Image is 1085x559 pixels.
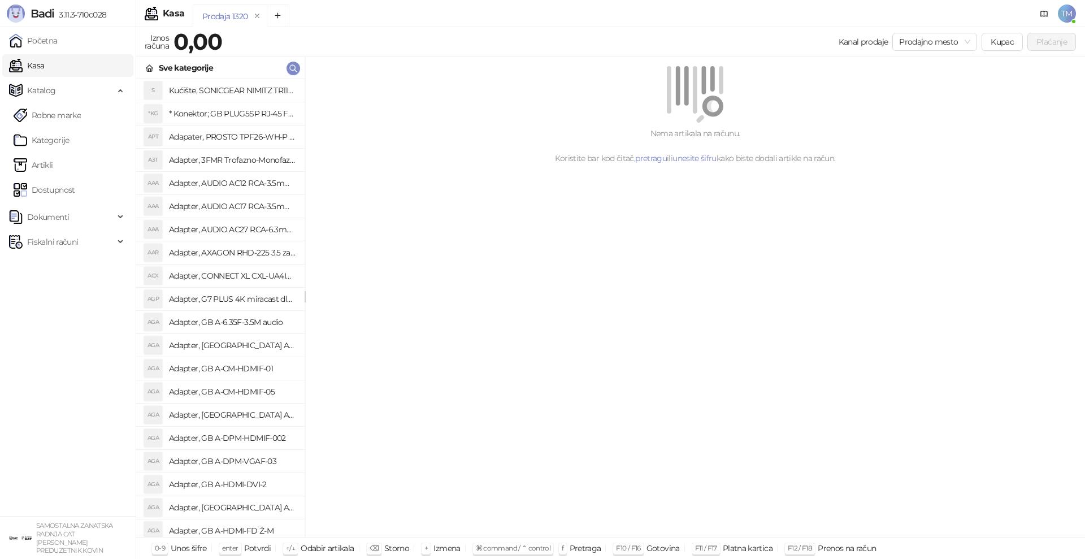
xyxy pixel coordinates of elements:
div: Izmena [433,541,460,556]
a: Dokumentacija [1035,5,1053,23]
strong: 0,00 [173,28,222,55]
button: Plaćanje [1027,33,1076,51]
h4: Adapter, GB A-CM-HDMIF-01 [169,359,296,378]
div: AAA [144,174,162,192]
span: Badi [31,7,54,20]
a: Robne marke [14,104,81,127]
span: F11 / F17 [695,544,717,552]
div: AGA [144,406,162,424]
span: TM [1058,5,1076,23]
div: AGA [144,313,162,331]
div: Prenos na račun [818,541,876,556]
div: AGP [144,290,162,308]
a: ArtikliArtikli [14,154,53,176]
button: remove [250,11,264,21]
span: 3.11.3-710c028 [54,10,106,20]
span: Dokumenti [27,206,69,228]
div: Odabir artikala [301,541,354,556]
span: 0-9 [155,544,165,552]
h4: Adapter, GB A-DPM-HDMIF-002 [169,429,296,447]
div: Sve kategorije [159,62,213,74]
span: + [424,544,428,552]
h4: Adapter, GB A-6.35F-3.5M audio [169,313,296,331]
span: ⌫ [370,544,379,552]
h4: Adapter, GB A-HDMI-DVI-2 [169,475,296,493]
div: Platna kartica [723,541,772,556]
button: Kupac [982,33,1023,51]
div: Potvrdi [244,541,271,556]
div: AGA [144,336,162,354]
span: enter [222,544,238,552]
span: f [562,544,563,552]
span: F12 / F18 [788,544,812,552]
div: ACX [144,267,162,285]
div: AGA [144,429,162,447]
div: AGA [144,475,162,493]
h4: Adapater, PROSTO TPF26-WH-P razdelnik [169,128,296,146]
div: AGA [144,522,162,540]
div: Prodaja 1320 [202,10,248,23]
h4: Adapter, AUDIO AC12 RCA-3.5mm mono [169,174,296,192]
img: 64x64-companyLogo-ae27db6e-dfce-48a1-b68e-83471bd1bffd.png [9,527,32,549]
span: ⌘ command / ⌃ control [476,544,551,552]
h4: * Konektor; GB PLUG5SP RJ-45 FTP Kat.5 [169,105,296,123]
div: S [144,81,162,99]
div: AGA [144,499,162,517]
div: A3T [144,151,162,169]
h4: Adapter, GB A-CM-HDMIF-05 [169,383,296,401]
a: Početna [9,29,58,52]
h4: Kućište, SONICGEAR NIMITZ TR1100 belo BEZ napajanja [169,81,296,99]
h4: Adapter, 3FMR Trofazno-Monofazni [169,151,296,169]
div: AAR [144,244,162,262]
a: Kasa [9,54,44,77]
button: Add tab [267,5,289,27]
div: AGA [144,383,162,401]
h4: Adapter, AXAGON RHD-225 3.5 za 2x2.5 [169,244,296,262]
a: unesite šifru [672,153,717,163]
h4: Adapter, GB A-HDMI-FD Ž-M [169,522,296,540]
div: AAA [144,197,162,215]
img: Logo [7,5,25,23]
small: SAMOSTALNA ZANATSKA RADNJA CAT [PERSON_NAME] PREDUZETNIK KOVIN [36,522,113,554]
a: pretragu [635,153,667,163]
h4: Adapter, [GEOGRAPHIC_DATA] A-CMU3-LAN-05 hub [169,406,296,424]
span: ↑/↓ [286,544,295,552]
a: Dostupnost [14,179,75,201]
h4: Adapter, GB A-DPM-VGAF-03 [169,452,296,470]
div: APT [144,128,162,146]
span: Katalog [27,79,56,102]
span: F10 / F16 [616,544,640,552]
div: Unos šifre [171,541,207,556]
div: Iznos računa [142,31,171,53]
span: Prodajno mesto [899,33,970,50]
div: Storno [384,541,409,556]
div: AAA [144,220,162,239]
div: AGA [144,359,162,378]
h4: Adapter, CONNECT XL CXL-UA4IN1 putni univerzalni [169,267,296,285]
h4: Adapter, G7 PLUS 4K miracast dlna airplay za TV [169,290,296,308]
h4: Adapter, AUDIO AC17 RCA-3.5mm stereo [169,197,296,215]
div: AGA [144,452,162,470]
span: Fiskalni računi [27,231,78,253]
h4: Adapter, [GEOGRAPHIC_DATA] A-AC-UKEU-001 UK na EU 7.5A [169,336,296,354]
div: grid [136,79,305,537]
div: Kasa [163,9,184,18]
div: Gotovina [646,541,680,556]
h4: Adapter, AUDIO AC27 RCA-6.3mm stereo [169,220,296,239]
h4: Adapter, [GEOGRAPHIC_DATA] A-HDMI-FC Ž-M [169,499,296,517]
div: Nema artikala na računu. Koristite bar kod čitač, ili kako biste dodali artikle na račun. [319,127,1071,164]
a: Kategorije [14,129,70,151]
div: Kanal prodaje [839,36,888,48]
div: Pretraga [570,541,601,556]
